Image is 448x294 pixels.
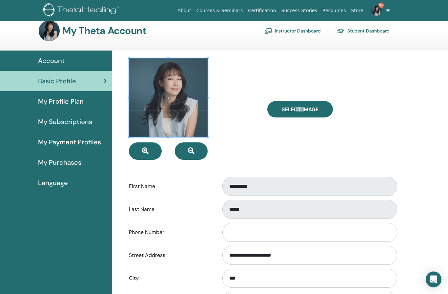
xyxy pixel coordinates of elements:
[124,249,216,262] label: Street Address
[426,272,441,287] div: Open Intercom Messenger
[320,5,349,17] a: Resources
[337,26,390,36] a: Student Dashboard
[282,106,318,113] span: Select Image
[38,56,65,66] span: Account
[337,29,345,34] img: graduation-cap.svg
[279,5,320,17] a: Success Stories
[124,226,216,239] label: Phone Number
[38,97,84,107] span: My Profile Plan
[38,137,101,147] span: My Payment Profiles
[349,5,366,17] a: Store
[194,5,246,17] a: Courses & Seminars
[38,178,68,188] span: Language
[264,26,321,36] a: Instructor Dashboard
[378,3,384,8] span: 9+
[38,117,92,127] span: My Subscriptions
[124,203,216,216] label: Last Name
[296,107,304,112] input: Select Image
[124,272,216,285] label: City
[245,5,278,17] a: Certification
[38,158,81,168] span: My Purchases
[38,76,76,86] span: Basic Profile
[371,5,382,16] img: default.jpg
[62,25,146,37] h3: My Theta Account
[264,28,272,34] img: chalkboard-teacher.svg
[43,3,122,18] img: logo.png
[175,5,193,17] a: About
[124,180,216,193] label: First Name
[39,21,60,42] img: default.jpg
